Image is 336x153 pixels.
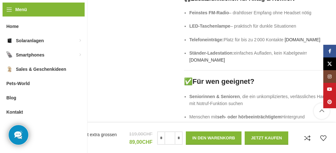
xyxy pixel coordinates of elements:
a: Facebook Social Link [323,45,336,57]
img: Sales & Geschenkideen [6,66,13,72]
a: Scroll to top button [314,103,330,119]
span: Platz für bis zu 2 000 Kontakte [189,37,283,42]
span: – drahtloser Empfang ohne Headset nötig [189,10,311,15]
span: CHF [143,131,153,136]
a: [DOMAIN_NAME] [189,57,225,63]
p: , die ein unkompliziertes, verlässliches Handy mit Notruf-Funktion suchen [189,93,331,107]
a: Pinterest Social Link [323,96,336,108]
span: Kontakt [6,106,23,118]
span: CHF [142,139,153,145]
span: Smartphones [16,49,44,61]
strong: Telefoneinträge: [189,37,224,42]
strong: seh- oder hörbeeinträchtigtem [217,114,281,119]
h3: ✅ [184,77,331,87]
span: Sales & Geschenkideen [16,63,66,75]
p: Menschen mit Hintergrund [189,113,331,120]
img: Solaranlagen [6,37,13,44]
span: Pets-World [6,78,30,89]
span: Solaranlagen [16,35,44,46]
button: In den Warenkorb [186,131,241,145]
button: Jetzt kaufen [245,131,289,145]
strong: Ständer‑Ladestation: [189,50,234,56]
span: einfaches Aufladen, kein Kabelgewirr [189,50,307,56]
strong: Feinstes FM‑Radio [189,10,229,15]
a: Instagram Social Link [323,70,336,83]
span: Blog [6,92,16,103]
strong: LED‑Taschenlampe [189,23,230,29]
a: X Social Link [323,57,336,70]
input: Produktmenge [165,131,175,145]
span: Home [6,21,19,32]
span: Menü [15,6,27,13]
a: YouTube Social Link [323,83,336,96]
img: Smartphones [6,52,13,58]
a: [DOMAIN_NAME] [285,37,320,42]
strong: Seniorinnen & Senioren [189,94,240,99]
bdi: 89,00 [129,139,152,145]
strong: Für wen geeignet? [192,77,254,85]
bdi: 119,00 [129,131,153,136]
span: – praktisch für dunkle Situationen [189,23,296,29]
